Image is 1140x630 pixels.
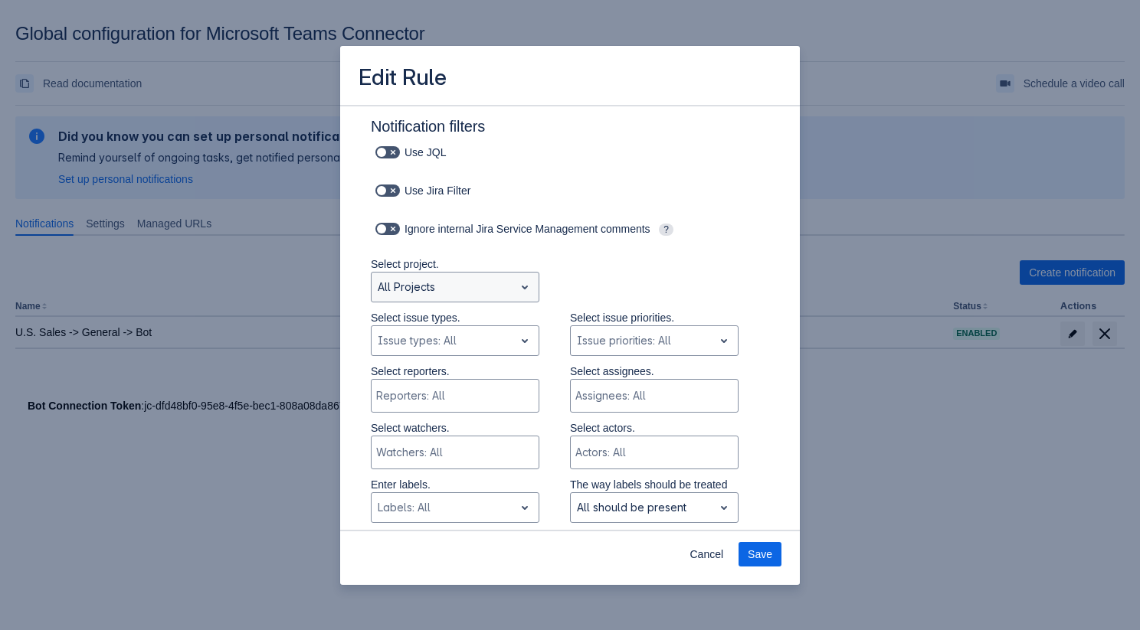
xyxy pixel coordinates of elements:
span: ? [659,224,673,236]
span: open [516,498,534,517]
p: Select issue types. [371,310,539,325]
h3: Notification filters [371,117,769,142]
div: Ignore internal Jira Service Management comments [371,218,739,240]
span: Save [748,542,772,566]
span: open [516,331,534,350]
p: Select reporters. [371,364,539,379]
span: open [715,498,733,517]
p: Select assignees. [570,364,739,379]
button: Cancel [680,542,732,566]
p: Select actors. [570,420,739,436]
span: open [715,331,733,350]
p: Select issue priorities. [570,310,739,325]
div: Use JQL [371,142,473,163]
span: open [516,278,534,296]
button: Save [739,542,781,566]
h3: Edit Rule [359,64,447,94]
div: Use Jira Filter [371,180,491,201]
span: Cancel [690,542,723,566]
p: Select watchers. [371,420,539,436]
p: Enter labels. [371,477,539,492]
p: Select project. [371,256,539,272]
p: The way labels should be treated [570,477,739,492]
